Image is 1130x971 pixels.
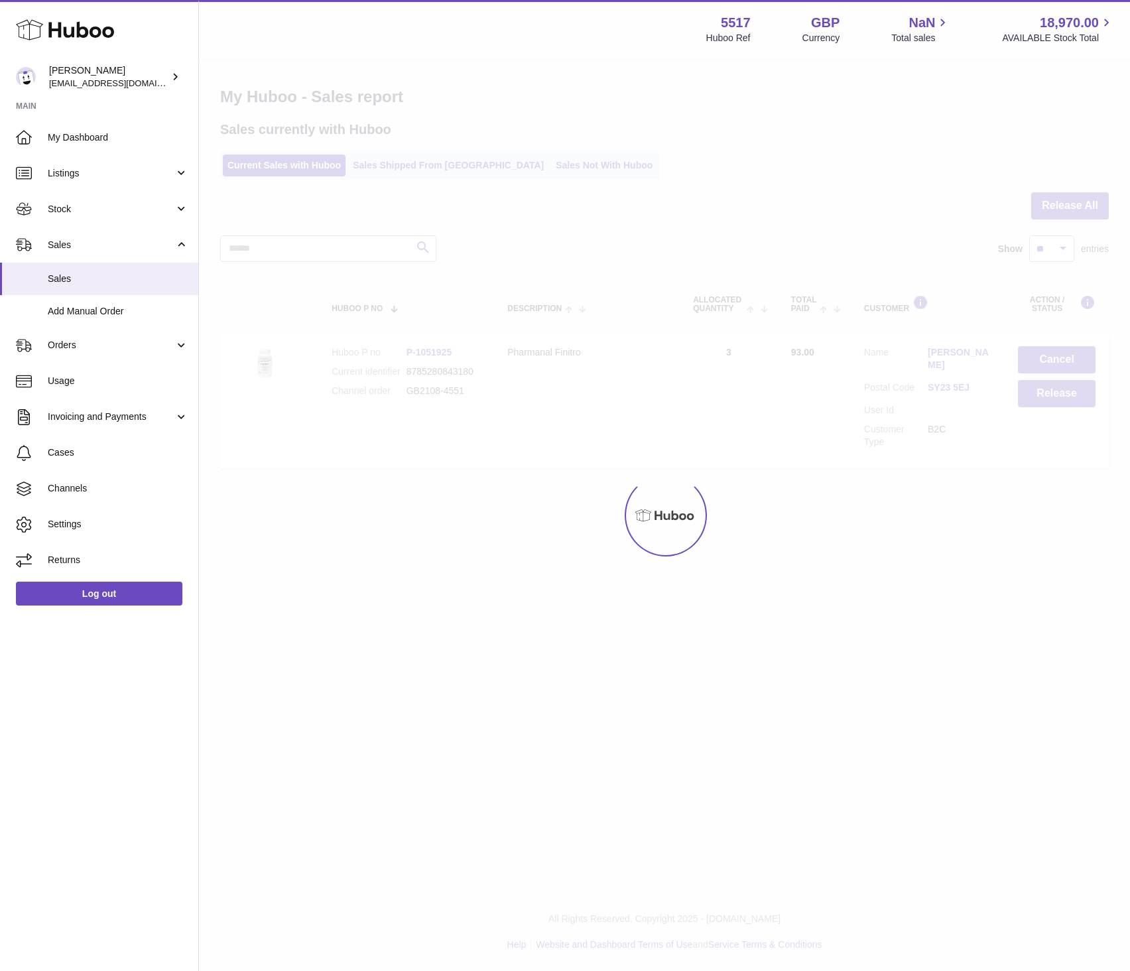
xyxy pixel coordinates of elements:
[706,32,751,44] div: Huboo Ref
[1040,14,1099,32] span: 18,970.00
[811,14,840,32] strong: GBP
[802,32,840,44] div: Currency
[48,131,188,144] span: My Dashboard
[1002,14,1114,44] a: 18,970.00 AVAILABLE Stock Total
[48,446,188,459] span: Cases
[16,582,182,606] a: Log out
[48,339,174,352] span: Orders
[909,14,935,32] span: NaN
[891,32,950,44] span: Total sales
[48,203,174,216] span: Stock
[49,64,168,90] div: [PERSON_NAME]
[48,273,188,285] span: Sales
[48,167,174,180] span: Listings
[16,67,36,87] img: alessiavanzwolle@hotmail.com
[48,482,188,495] span: Channels
[891,14,950,44] a: NaN Total sales
[48,239,174,251] span: Sales
[49,78,195,88] span: [EMAIL_ADDRESS][DOMAIN_NAME]
[48,375,188,387] span: Usage
[48,554,188,566] span: Returns
[721,14,751,32] strong: 5517
[48,518,188,531] span: Settings
[1002,32,1114,44] span: AVAILABLE Stock Total
[48,411,174,423] span: Invoicing and Payments
[48,305,188,318] span: Add Manual Order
